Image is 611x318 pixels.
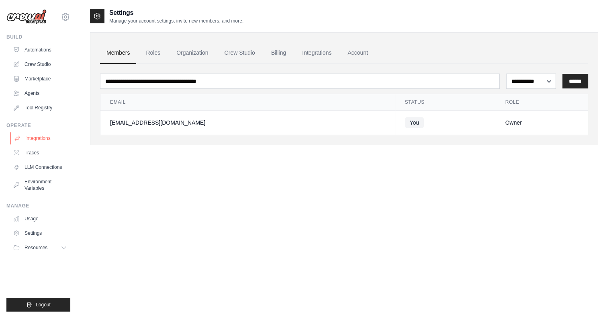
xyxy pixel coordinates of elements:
[139,42,167,64] a: Roles
[109,8,243,18] h2: Settings
[10,72,70,85] a: Marketplace
[10,43,70,56] a: Automations
[6,9,47,25] img: Logo
[496,94,588,111] th: Role
[36,302,51,308] span: Logout
[6,298,70,312] button: Logout
[296,42,338,64] a: Integrations
[100,42,136,64] a: Members
[6,34,70,40] div: Build
[25,244,47,251] span: Resources
[110,119,386,127] div: [EMAIL_ADDRESS][DOMAIN_NAME]
[10,101,70,114] a: Tool Registry
[10,212,70,225] a: Usage
[10,146,70,159] a: Traces
[10,175,70,195] a: Environment Variables
[10,161,70,174] a: LLM Connections
[10,132,71,145] a: Integrations
[218,42,262,64] a: Crew Studio
[109,18,243,24] p: Manage your account settings, invite new members, and more.
[10,227,70,240] a: Settings
[6,122,70,129] div: Operate
[100,94,395,111] th: Email
[6,203,70,209] div: Manage
[170,42,215,64] a: Organization
[10,58,70,71] a: Crew Studio
[505,119,578,127] div: Owner
[10,241,70,254] button: Resources
[265,42,292,64] a: Billing
[10,87,70,100] a: Agents
[395,94,496,111] th: Status
[341,42,374,64] a: Account
[405,117,424,128] span: You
